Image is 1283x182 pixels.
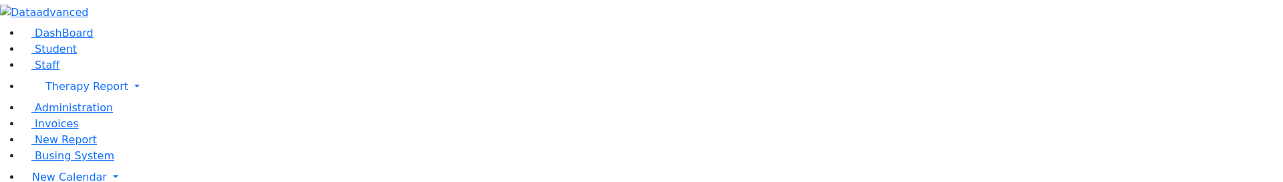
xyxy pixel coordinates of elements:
a: Staff [21,59,59,71]
span: Administration [35,101,113,114]
span: Invoices [35,117,79,130]
span: DashBoard [35,27,94,39]
a: Busing System [21,149,114,162]
span: Therapy Report [45,80,128,93]
span: Staff [35,59,59,71]
a: Therapy Report [21,73,1283,100]
a: Administration [21,101,113,114]
span: New Report [35,133,97,146]
span: Busing System [35,149,114,162]
a: New Report [21,133,97,146]
a: Student [21,43,77,55]
a: DashBoard [21,27,94,39]
span: Student [35,43,77,55]
a: Invoices [21,117,79,130]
